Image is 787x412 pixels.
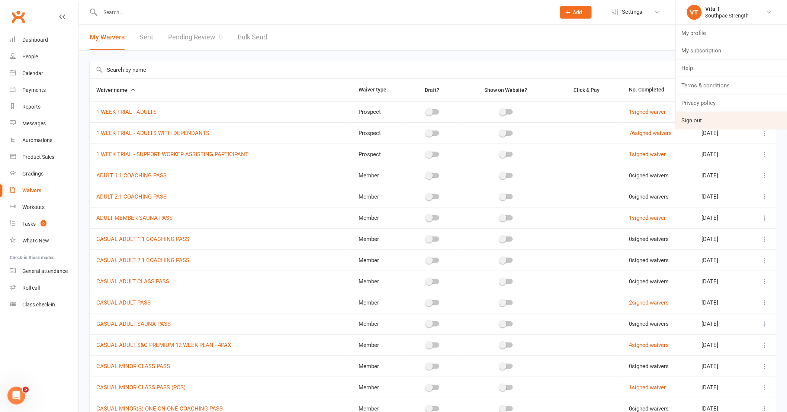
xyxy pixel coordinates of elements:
td: [DATE] [695,165,748,186]
div: Roll call [22,285,40,291]
td: Member [352,271,405,292]
a: 1 WEEK TRIAL - ADULTS [96,109,157,115]
a: CASUAL ADULT PASS [96,299,151,306]
td: Member [352,250,405,271]
a: General attendance kiosk mode [10,263,78,280]
a: My subscription [676,42,787,59]
div: Waivers [22,187,41,193]
td: Member [352,186,405,207]
a: Dashboard [10,32,78,48]
a: CASUAL MINOR CLASS PASS [96,363,170,370]
button: My Waivers [90,25,125,50]
a: CASUAL ADULT 2:1 COACHING PASS [96,257,189,264]
a: 1signed waiver [629,384,666,391]
div: People [22,54,38,59]
iframe: Intercom live chat [7,387,25,405]
span: 0 signed waivers [629,363,669,370]
input: Search... [98,7,550,17]
td: Prospect [352,144,405,165]
a: Clubworx [9,7,28,26]
a: Terms & conditions [676,77,787,94]
button: Show on Website? [478,86,535,94]
a: My profile [676,25,787,42]
a: Sign out [676,112,787,129]
div: What's New [22,238,49,244]
span: 0 signed waivers [629,405,669,412]
a: CASUAL MINOR(S) ONE-ON-ONE COACHING PASS [96,405,223,412]
th: Waiver type [352,79,405,101]
span: Settings [622,4,643,20]
div: Automations [22,137,52,143]
td: Member [352,355,405,377]
td: Member [352,313,405,334]
a: 1 WEEK TRIAL - ADULTS WITH DEPENDANTS [96,130,209,136]
a: 1 WEEK TRIAL - SUPPORT WORKER ASSISTING PARTICIPANT [96,151,248,158]
div: Southpac Strength [706,12,749,19]
a: Pending Review0 [168,25,223,50]
a: Payments [10,82,78,99]
td: Member [352,334,405,355]
td: [DATE] [695,122,748,144]
td: [DATE] [695,355,748,377]
a: Tasks 6 [10,216,78,232]
div: Class check-in [22,302,55,308]
a: CASUAL ADULT SAUNA PASS [96,321,171,327]
div: Reports [22,104,41,110]
th: No. Completed [623,79,695,101]
a: ADULT MEMBER SAUNA PASS [96,215,173,221]
a: Help [676,59,787,77]
td: [DATE] [695,271,748,292]
div: VT [687,5,702,20]
a: Messages [10,115,78,132]
td: [DATE] [695,377,748,398]
button: Waiver name [96,86,135,94]
td: [DATE] [695,186,748,207]
button: Add [560,6,592,19]
span: 5 [23,387,29,393]
a: 1signed waiver [629,215,666,221]
span: 0 signed waivers [629,278,669,285]
span: 0 signed waivers [629,236,669,242]
td: [DATE] [695,334,748,355]
span: 0 signed waivers [629,257,669,264]
td: Member [352,377,405,398]
span: Show on Website? [484,87,527,93]
button: Click & Pay [567,86,608,94]
a: 1signed waiver [629,109,666,115]
a: Class kiosk mode [10,296,78,313]
span: 0 signed waivers [629,193,669,200]
div: Gradings [22,171,44,177]
input: Search by name [90,61,739,78]
td: [DATE] [695,228,748,250]
div: Workouts [22,204,45,210]
a: Privacy policy [676,94,787,112]
div: Payments [22,87,46,93]
td: [DATE] [695,292,748,313]
div: General attendance [22,268,68,274]
span: 0 signed waivers [629,321,669,327]
span: Add [573,9,582,15]
a: 1signed waiver [629,151,666,158]
td: [DATE] [695,144,748,165]
td: Member [352,292,405,313]
a: 4signed waivers [629,342,669,348]
span: 0 [219,33,223,41]
div: Calendar [22,70,43,76]
a: ADULT 2:1 COACHING PASS [96,193,167,200]
div: Vita T [706,6,749,12]
td: Prospect [352,122,405,144]
span: Click & Pay [574,87,600,93]
span: 6 [41,220,46,226]
td: [DATE] [695,207,748,228]
div: Tasks [22,221,36,227]
a: What's New [10,232,78,249]
a: CASUAL ADULT 1:1 COACHING PASS [96,236,189,242]
a: Gradings [10,165,78,182]
td: [DATE] [695,313,748,334]
a: CASUAL MINOR CLASS PASS (POS) [96,384,186,391]
span: Draft? [425,87,439,93]
a: Waivers [10,182,78,199]
span: 0 signed waivers [629,172,669,179]
a: CASUAL ADULT CLASS PASS [96,278,169,285]
a: Reports [10,99,78,115]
